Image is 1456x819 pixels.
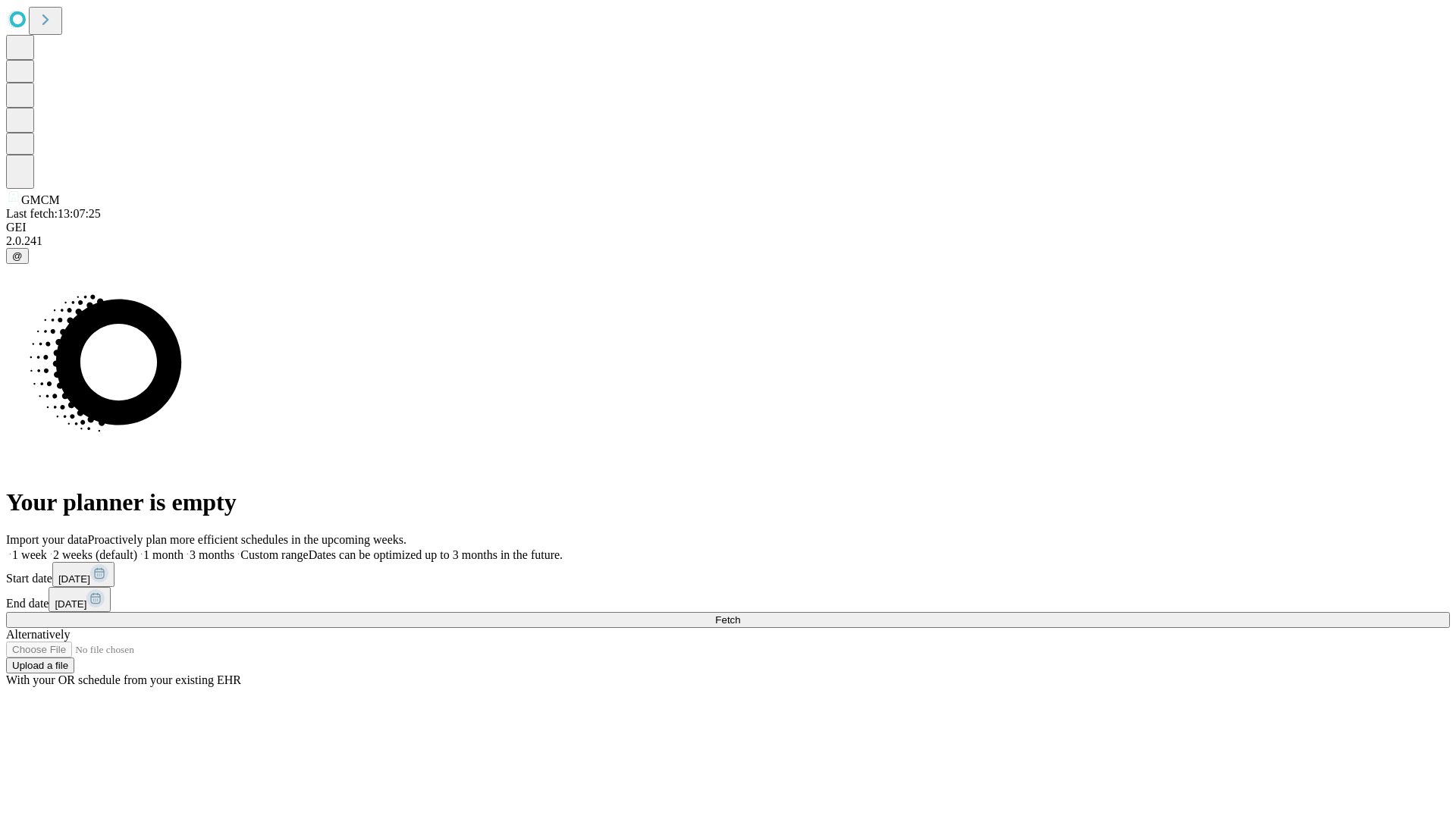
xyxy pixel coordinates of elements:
[21,193,60,206] span: GMCM
[49,587,111,612] button: [DATE]
[58,573,90,585] span: [DATE]
[6,207,101,220] span: Last fetch: 13:07:25
[53,548,137,561] span: 2 weeks (default)
[309,548,563,561] span: Dates can be optimized up to 3 months in the future.
[715,614,740,626] span: Fetch
[6,628,70,641] span: Alternatively
[88,533,406,546] span: Proactively plan more efficient schedules in the upcoming weeks.
[6,234,1450,248] div: 2.0.241
[52,562,115,587] button: [DATE]
[240,548,308,561] span: Custom range
[6,612,1450,628] button: Fetch
[6,488,1450,516] h1: Your planner is empty
[6,533,88,546] span: Import your data
[143,548,184,561] span: 1 month
[55,598,86,610] span: [DATE]
[190,548,234,561] span: 3 months
[6,657,74,673] button: Upload a file
[6,587,1450,612] div: End date
[6,673,241,686] span: With your OR schedule from your existing EHR
[6,248,29,264] button: @
[12,250,23,262] span: @
[12,548,47,561] span: 1 week
[6,221,1450,234] div: GEI
[6,562,1450,587] div: Start date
